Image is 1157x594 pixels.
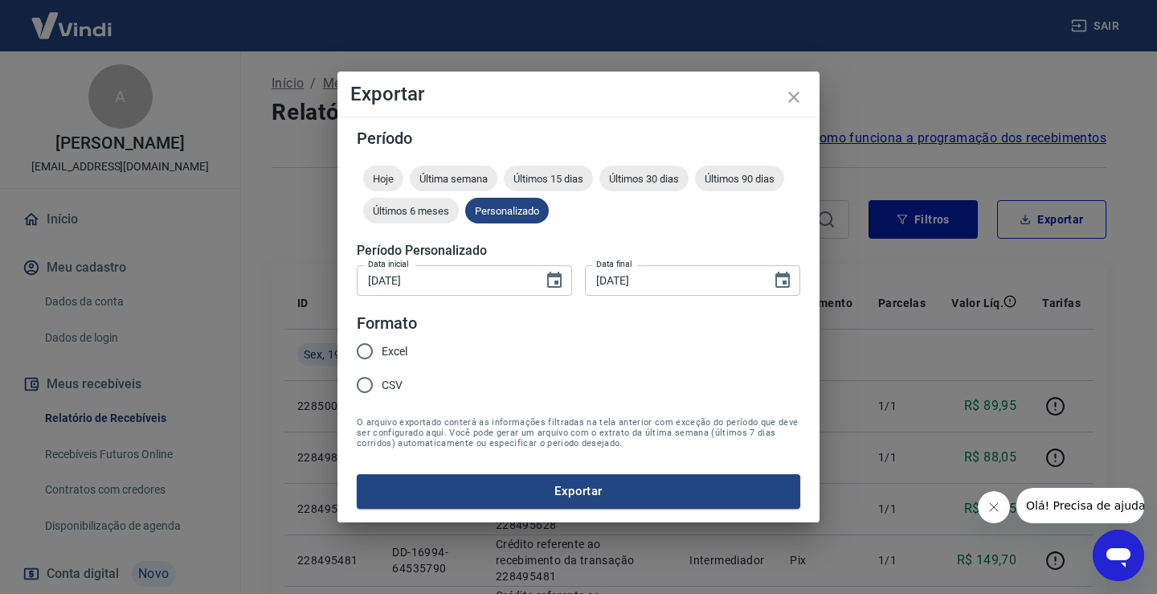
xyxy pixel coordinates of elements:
span: Olá! Precisa de ajuda? [10,11,135,24]
label: Data final [596,258,632,270]
iframe: Fechar mensagem [978,491,1010,523]
span: Última semana [410,173,497,185]
button: Exportar [357,474,800,508]
span: Personalizado [465,205,549,217]
legend: Formato [357,312,417,335]
h5: Período Personalizado [357,243,800,259]
h5: Período [357,130,800,146]
button: close [775,78,813,117]
button: Choose date, selected date is 19 de set de 2025 [767,264,799,297]
div: Personalizado [465,198,549,223]
div: Últimos 15 dias [504,166,593,191]
input: DD/MM/YYYY [357,265,532,295]
span: CSV [382,377,403,394]
span: Hoje [363,173,403,185]
div: Últimos 30 dias [599,166,689,191]
iframe: Mensagem da empresa [1016,488,1144,523]
span: O arquivo exportado conterá as informações filtradas na tela anterior com exceção do período que ... [357,417,800,449]
span: Últimos 90 dias [695,173,784,185]
h4: Exportar [350,84,807,104]
div: Últimos 90 dias [695,166,784,191]
span: Últimos 6 meses [363,205,459,217]
input: DD/MM/YYYY [585,265,760,295]
span: Últimos 15 dias [504,173,593,185]
iframe: Botão para abrir a janela de mensagens [1093,530,1144,581]
span: Excel [382,343,407,360]
div: Hoje [363,166,403,191]
div: Últimos 6 meses [363,198,459,223]
button: Choose date, selected date is 19 de set de 2025 [538,264,570,297]
span: Últimos 30 dias [599,173,689,185]
div: Última semana [410,166,497,191]
label: Data inicial [368,258,409,270]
